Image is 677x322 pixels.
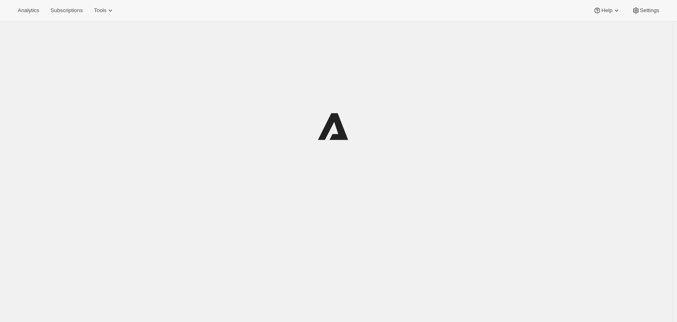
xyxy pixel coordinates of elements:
[640,7,659,14] span: Settings
[89,5,119,16] button: Tools
[46,5,87,16] button: Subscriptions
[94,7,106,14] span: Tools
[588,5,625,16] button: Help
[13,5,44,16] button: Analytics
[601,7,612,14] span: Help
[50,7,83,14] span: Subscriptions
[627,5,664,16] button: Settings
[18,7,39,14] span: Analytics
